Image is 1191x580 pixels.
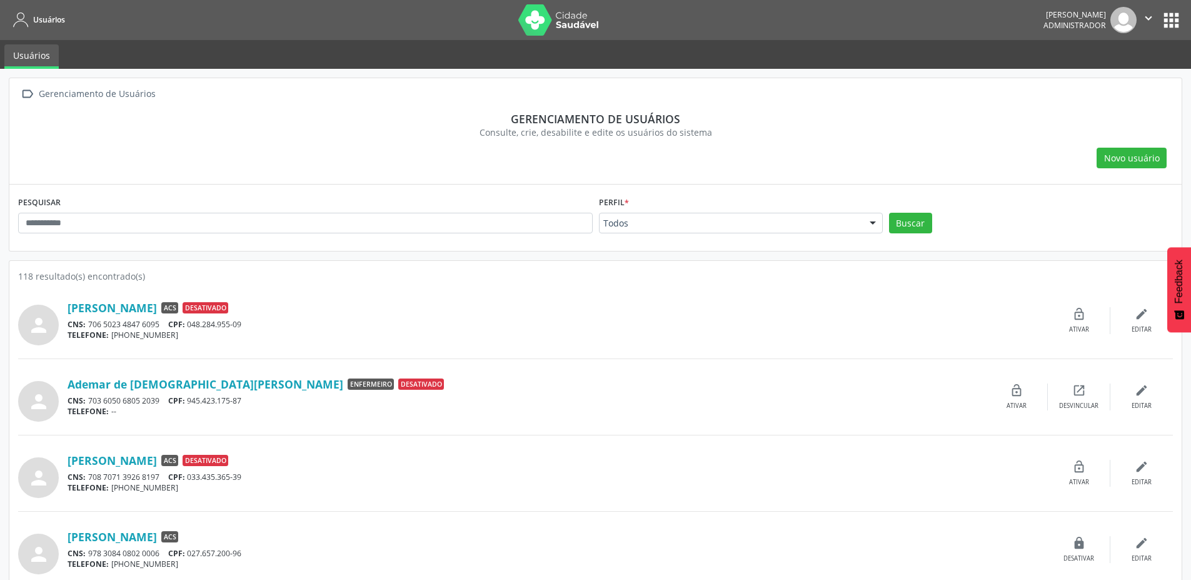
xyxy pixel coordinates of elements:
span: ACS [161,531,178,542]
i: edit [1135,384,1148,397]
i: person [28,467,50,489]
span: TELEFONE: [68,330,109,340]
div: [PHONE_NUMBER] [68,330,1048,340]
label: PESQUISAR [18,193,61,213]
i: lock_open [1072,460,1086,474]
span: CPF: [168,395,185,406]
div: [PERSON_NAME] [1043,9,1106,20]
a: [PERSON_NAME] [68,530,157,544]
div: 703 6050 6805 2039 945.423.175-87 [68,395,985,406]
div: Ativar [1069,325,1089,334]
span: CNS: [68,319,86,330]
img: img [1110,7,1137,33]
a: Ademar de [DEMOGRAPHIC_DATA][PERSON_NAME] [68,377,343,391]
i: edit [1135,307,1148,321]
span: CPF: [168,319,185,330]
i: edit [1135,460,1148,474]
i: edit [1135,536,1148,550]
span: CPF: [168,548,185,559]
div: 708 7071 3926 8197 033.435.365-39 [68,472,1048,482]
i: person [28,314,50,337]
i:  [1142,11,1155,25]
span: Desativado [183,455,228,466]
i: lock_open [1010,384,1023,397]
i:  [18,85,36,103]
div: [PHONE_NUMBER] [68,482,1048,493]
i: person [28,390,50,413]
div: Editar [1132,478,1152,487]
div: -- [68,406,985,417]
div: Ativar [1007,402,1027,410]
button: Novo usuário [1097,148,1167,169]
div: Desvincular [1059,402,1098,410]
span: CPF: [168,472,185,482]
div: Consulte, crie, desabilite e edite os usuários do sistema [27,126,1164,139]
span: Enfermeiro [348,379,394,390]
span: CNS: [68,548,86,559]
a: [PERSON_NAME] [68,454,157,467]
span: TELEFONE: [68,559,109,569]
span: TELEFONE: [68,482,109,493]
span: CNS: [68,395,86,406]
span: ACS [161,302,178,313]
a: Usuários [4,44,59,69]
span: Usuários [33,14,65,25]
i: lock [1072,536,1086,550]
button:  [1137,7,1160,33]
i: person [28,543,50,566]
div: 706 5023 4847 6095 048.284.955-09 [68,319,1048,330]
div: 978 3084 0802 0006 027.657.200-96 [68,548,1048,559]
div: Editar [1132,325,1152,334]
div: Editar [1132,554,1152,563]
button: Buscar [889,213,932,234]
div: Desativar [1063,554,1094,563]
span: TELEFONE: [68,406,109,417]
div: Ativar [1069,478,1089,487]
span: Feedback [1173,260,1185,303]
div: Gerenciamento de usuários [27,112,1164,126]
i: lock_open [1072,307,1086,321]
span: Novo usuário [1104,151,1160,165]
div: Gerenciamento de Usuários [36,85,158,103]
span: Todos [603,217,857,230]
button: Feedback - Mostrar pesquisa [1167,247,1191,332]
label: Perfil [599,193,629,213]
button: apps [1160,9,1182,31]
div: Editar [1132,402,1152,410]
span: Desativado [398,379,444,390]
div: [PHONE_NUMBER] [68,559,1048,569]
a: [PERSON_NAME] [68,301,157,315]
span: Desativado [183,302,228,313]
span: CNS: [68,472,86,482]
i: open_in_new [1072,384,1086,397]
div: 118 resultado(s) encontrado(s) [18,270,1173,283]
a: Usuários [9,9,65,30]
a:  Gerenciamento de Usuários [18,85,158,103]
span: Administrador [1043,20,1106,31]
span: ACS [161,455,178,466]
